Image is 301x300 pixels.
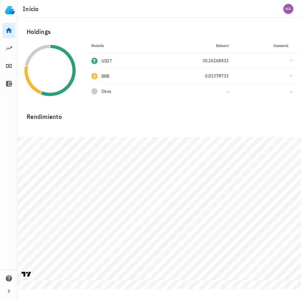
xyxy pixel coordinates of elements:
[291,58,292,63] span: -
[101,88,111,95] span: Otros
[22,22,297,42] div: Holdings
[21,271,32,277] a: Charting by TradingView
[23,4,41,14] h1: Inicio
[91,73,98,79] div: BNB-icon
[283,4,293,14] div: avatar
[91,58,98,64] div: USDT-icon
[159,73,229,79] div: 0,01378732
[22,107,297,122] div: Rendimiento
[291,73,292,79] span: -
[227,88,229,94] span: -
[291,88,292,94] span: -
[5,5,15,15] img: LedgiFi
[154,38,234,53] th: Balance
[86,38,154,53] th: Moneda
[273,43,292,48] span: Ganancia
[101,58,112,64] div: USDT
[159,57,229,64] div: 30,16168432
[101,73,110,79] div: BNB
